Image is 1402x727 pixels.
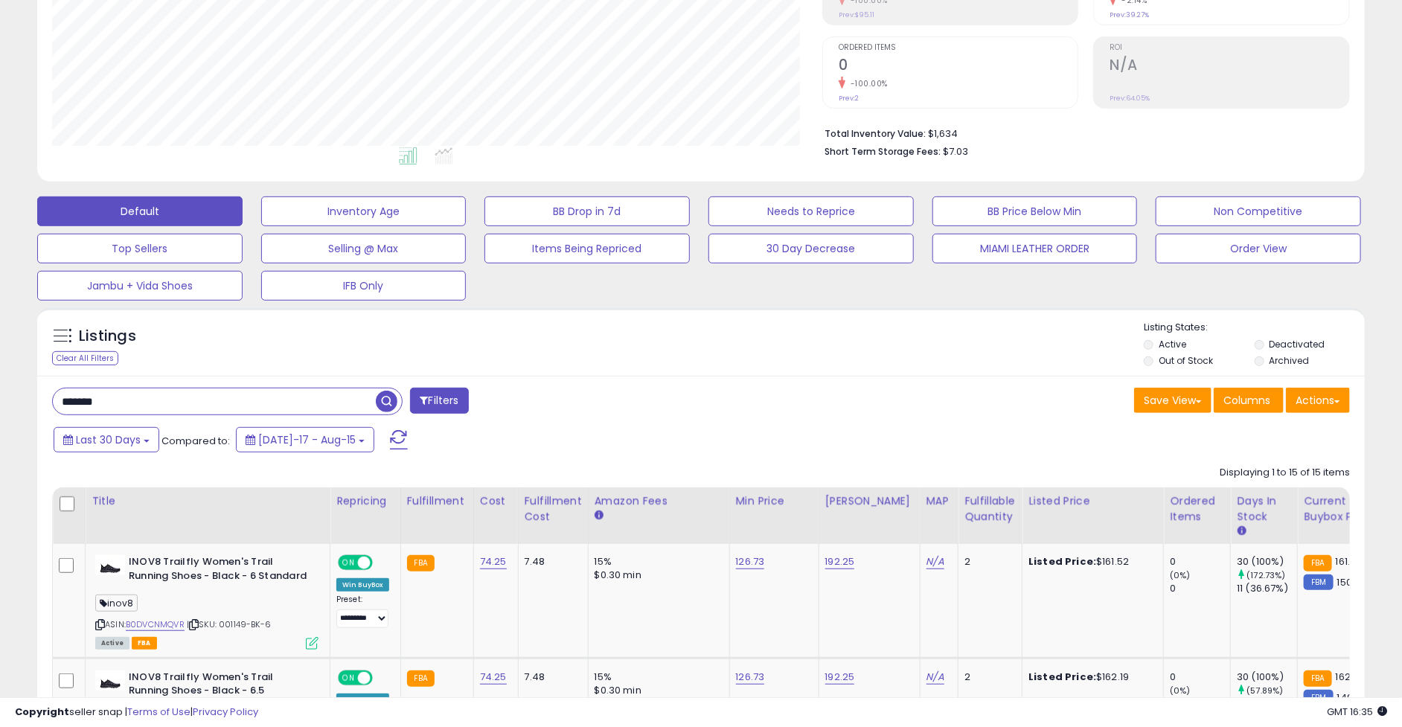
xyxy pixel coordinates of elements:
div: 15% [595,555,718,569]
span: All listings currently available for purchase on Amazon [95,637,129,650]
button: Items Being Repriced [484,234,690,263]
button: Selling @ Max [261,234,467,263]
div: Days In Stock [1237,493,1291,525]
span: Ordered Items [839,44,1078,52]
div: [PERSON_NAME] [825,493,914,509]
button: BB Price Below Min [932,196,1138,226]
small: Days In Stock. [1237,525,1246,538]
div: Ordered Items [1170,493,1224,525]
span: OFF [371,671,394,684]
a: 192.25 [825,670,855,685]
div: 11 (36.67%) [1237,582,1297,595]
span: Columns [1223,393,1270,408]
span: OFF [371,557,394,569]
b: INOV8 Trailfly Women's Trail Running Shoes - Black - 6 Standard [129,555,310,586]
label: Deactivated [1270,338,1325,350]
div: 2 [964,555,1011,569]
button: Needs to Reprice [708,196,914,226]
div: 7.48 [525,555,577,569]
a: 126.73 [736,554,765,569]
span: [DATE]-17 - Aug-15 [258,432,356,447]
div: Win BuyBox [336,578,389,592]
div: $0.30 min [595,569,718,582]
small: (172.73%) [1247,569,1286,581]
button: Filters [410,388,468,414]
div: $161.52 [1028,555,1152,569]
div: 7.48 [525,670,577,684]
button: 30 Day Decrease [708,234,914,263]
div: 0 [1170,670,1230,684]
span: FBA [132,637,157,650]
div: 30 (100%) [1237,555,1297,569]
div: Current Buybox Price [1304,493,1380,525]
a: 74.25 [480,670,507,685]
a: Privacy Policy [193,705,258,719]
button: IFB Only [261,271,467,301]
small: -100.00% [845,78,888,89]
span: ON [339,671,358,684]
img: 21QaxPKgW-L._SL40_.jpg [95,555,125,575]
span: inov8 [95,595,138,612]
button: Order View [1156,234,1361,263]
img: 21QaxPKgW-L._SL40_.jpg [95,670,125,691]
a: 126.73 [736,670,765,685]
div: Preset: [336,595,389,628]
button: Save View [1134,388,1211,413]
button: Jambu + Vida Shoes [37,271,243,301]
span: ROI [1110,44,1349,52]
span: $7.03 [943,144,968,158]
small: Prev: $95.11 [839,10,874,19]
small: Amazon Fees. [595,509,604,522]
button: Inventory Age [261,196,467,226]
a: 192.25 [825,554,855,569]
div: 2 [964,670,1011,684]
h2: 0 [839,57,1078,77]
div: Min Price [736,493,813,509]
small: Prev: 64.05% [1110,94,1150,103]
b: Listed Price: [1028,554,1096,569]
small: FBA [407,555,435,571]
span: | SKU: 001149-BK-6 [187,618,271,630]
div: Displaying 1 to 15 of 15 items [1220,466,1350,480]
a: B0DVCNMQVR [126,618,185,631]
small: Prev: 2 [839,94,859,103]
h2: N/A [1110,57,1349,77]
div: 15% [595,670,718,684]
button: MIAMI LEATHER ORDER [932,234,1138,263]
button: Last 30 Days [54,427,159,452]
div: Repricing [336,493,394,509]
button: Actions [1286,388,1350,413]
strong: Copyright [15,705,69,719]
div: ASIN: [95,555,319,648]
span: 2025-09-15 16:35 GMT [1327,705,1387,719]
label: Archived [1270,354,1310,367]
span: 161.52 [1336,554,1363,569]
span: Last 30 Days [76,432,141,447]
div: Amazon Fees [595,493,723,509]
small: FBM [1304,574,1333,590]
button: Default [37,196,243,226]
div: Cost [480,493,512,509]
button: [DATE]-17 - Aug-15 [236,427,374,452]
div: 0 [1170,555,1230,569]
div: Fulfillment Cost [525,493,582,525]
small: (0%) [1170,569,1191,581]
span: 162.19 [1336,670,1363,684]
small: FBA [1304,670,1331,687]
button: Top Sellers [37,234,243,263]
li: $1,634 [825,124,1339,141]
b: INOV8 Trailfly Women's Trail Running Shoes - Black - 6.5 Standard [129,670,310,716]
div: seller snap | | [15,705,258,720]
div: 30 (100%) [1237,670,1297,684]
div: $162.19 [1028,670,1152,684]
button: Non Competitive [1156,196,1361,226]
span: 150 [1337,575,1352,589]
b: Short Term Storage Fees: [825,145,941,158]
h5: Listings [79,326,136,347]
button: BB Drop in 7d [484,196,690,226]
span: ON [339,557,358,569]
b: Listed Price: [1028,670,1096,684]
small: Prev: 39.27% [1110,10,1149,19]
a: Terms of Use [127,705,191,719]
small: FBA [407,670,435,687]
